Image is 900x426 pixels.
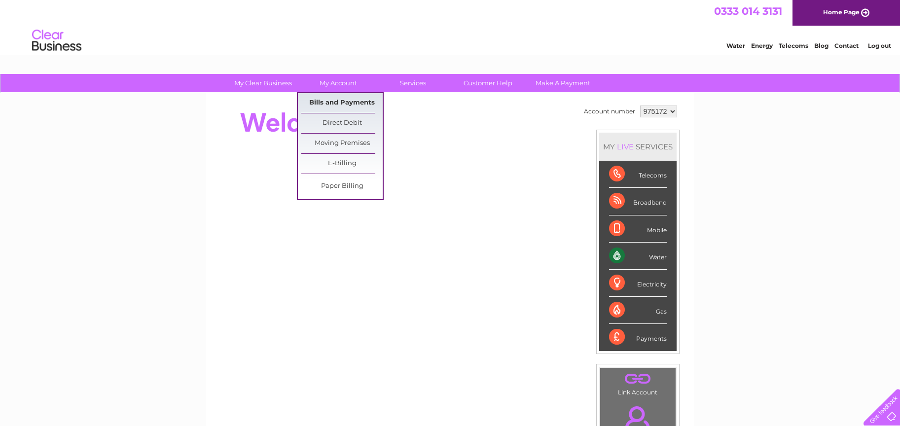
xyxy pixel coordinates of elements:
[751,42,773,49] a: Energy
[609,243,667,270] div: Water
[609,215,667,243] div: Mobile
[372,74,454,92] a: Services
[609,297,667,324] div: Gas
[581,103,638,120] td: Account number
[217,5,684,48] div: Clear Business is a trading name of Verastar Limited (registered in [GEOGRAPHIC_DATA] No. 3667643...
[32,26,82,56] img: logo.png
[301,177,383,196] a: Paper Billing
[301,113,383,133] a: Direct Debit
[609,270,667,297] div: Electricity
[222,74,304,92] a: My Clear Business
[868,42,891,49] a: Log out
[447,74,529,92] a: Customer Help
[301,93,383,113] a: Bills and Payments
[599,133,677,161] div: MY SERVICES
[779,42,808,49] a: Telecoms
[609,324,667,351] div: Payments
[297,74,379,92] a: My Account
[615,142,636,151] div: LIVE
[814,42,828,49] a: Blog
[714,5,782,17] a: 0333 014 3131
[522,74,604,92] a: Make A Payment
[301,154,383,174] a: E-Billing
[834,42,859,49] a: Contact
[301,134,383,153] a: Moving Premises
[609,188,667,215] div: Broadband
[603,370,673,388] a: .
[726,42,745,49] a: Water
[600,367,676,398] td: Link Account
[609,161,667,188] div: Telecoms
